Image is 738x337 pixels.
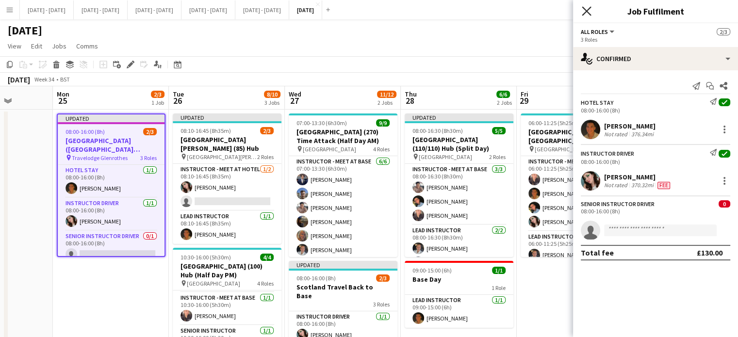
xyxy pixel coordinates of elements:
[405,295,513,328] app-card-role: Lead Instructor1/109:00-15:00 (6h)[PERSON_NAME]
[8,75,30,84] div: [DATE]
[31,42,42,50] span: Edit
[289,90,301,98] span: Wed
[405,164,513,225] app-card-role: Instructor - Meet at Base3/308:00-16:30 (8h30m)[PERSON_NAME][PERSON_NAME][PERSON_NAME]
[303,145,356,153] span: [GEOGRAPHIC_DATA]
[604,122,656,130] div: [PERSON_NAME]
[173,135,281,153] h3: [GEOGRAPHIC_DATA][PERSON_NAME] (85) Hub
[581,36,730,43] div: 3 Roles
[58,231,164,264] app-card-role: Senior Instructor Driver0/108:00-16:00 (8h)
[296,119,347,127] span: 07:00-13:30 (6h30m)
[260,254,274,261] span: 4/4
[496,91,510,98] span: 6/6
[128,0,181,19] button: [DATE] - [DATE]
[287,95,301,106] span: 27
[405,275,513,284] h3: Base Day
[521,156,629,231] app-card-role: Instructor - Meet at Base4/406:00-11:25 (5h25m)[PERSON_NAME][PERSON_NAME][PERSON_NAME][PERSON_NAME]
[604,173,672,181] div: [PERSON_NAME]
[58,165,164,198] app-card-role: Hotel Stay1/108:00-16:00 (8h)[PERSON_NAME]
[180,127,231,134] span: 08:10-16:45 (8h35m)
[581,107,730,114] div: 08:00-16:00 (8h)
[173,90,184,98] span: Tue
[257,153,274,160] span: 2 Roles
[57,113,165,257] div: Updated08:00-16:00 (8h)2/3[GEOGRAPHIC_DATA] ([GEOGRAPHIC_DATA][PERSON_NAME]) - [GEOGRAPHIC_DATA][...
[48,40,70,52] a: Jobs
[32,76,56,83] span: Week 34
[151,91,164,98] span: 2/3
[58,198,164,231] app-card-role: Instructor Driver1/108:00-16:00 (8h)[PERSON_NAME]
[405,225,513,272] app-card-role: Lead Instructor2/208:00-16:30 (8h30m)[PERSON_NAME]
[581,150,634,157] div: Instructor Driver
[296,274,336,282] span: 08:00-16:00 (8h)
[629,130,656,138] div: 376.34mi
[581,28,608,35] span: All roles
[412,127,463,134] span: 08:00-16:30 (8h30m)
[289,156,397,259] app-card-role: Instructor - Meet at Base6/607:00-13:30 (6h30m)[PERSON_NAME][PERSON_NAME][PERSON_NAME][PERSON_NAM...
[719,200,730,208] span: 0
[535,145,605,153] span: [GEOGRAPHIC_DATA] Wimbledon
[289,0,322,19] button: [DATE]
[581,248,614,257] div: Total fee
[74,0,128,19] button: [DATE] - [DATE]
[173,113,281,121] div: Updated
[173,211,281,244] app-card-role: Lead Instructor1/108:10-16:45 (8h35m)[PERSON_NAME]
[604,181,629,189] div: Not rated
[697,248,722,257] div: £130.00
[52,42,66,50] span: Jobs
[151,99,164,106] div: 1 Job
[72,154,128,161] span: Travelodge Glenrothes
[235,0,289,19] button: [DATE] - [DATE]
[187,280,240,287] span: [GEOGRAPHIC_DATA]
[27,40,46,52] a: Edit
[492,284,506,291] span: 1 Role
[58,136,164,154] h3: [GEOGRAPHIC_DATA] ([GEOGRAPHIC_DATA][PERSON_NAME]) - [GEOGRAPHIC_DATA][PERSON_NAME]
[57,90,69,98] span: Mon
[519,95,528,106] span: 29
[373,301,390,308] span: 3 Roles
[173,292,281,325] app-card-role: Instructor - Meet at Base1/110:30-16:00 (5h30m)[PERSON_NAME]
[528,119,579,127] span: 06:00-11:25 (5h25m)
[66,128,105,135] span: 08:00-16:00 (8h)
[58,114,164,122] div: Updated
[373,145,390,153] span: 4 Roles
[173,164,281,211] app-card-role: Instructor - Meet at Hotel1/208:10-16:45 (8h35m)[PERSON_NAME]
[717,28,730,35] span: 2/3
[581,158,730,165] div: 08:00-16:00 (8h)
[72,40,102,52] a: Comms
[405,113,513,257] div: Updated08:00-16:30 (8h30m)5/5[GEOGRAPHIC_DATA] (110/110) Hub (Split Day) [GEOGRAPHIC_DATA]2 Roles...
[573,5,738,17] h3: Job Fulfilment
[76,42,98,50] span: Comms
[173,262,281,279] h3: [GEOGRAPHIC_DATA] (100) Hub (Half Day PM)
[521,128,629,145] h3: [GEOGRAPHIC_DATA], [GEOGRAPHIC_DATA] (140) Hub (Half Day AM)
[8,42,21,50] span: View
[492,267,506,274] span: 1/1
[60,76,70,83] div: BST
[289,283,397,300] h3: Scotland Travel Back to Base
[180,254,231,261] span: 10:30-16:00 (5h30m)
[581,208,730,215] div: 08:00-16:00 (8h)
[581,28,616,35] button: All roles
[173,113,281,244] app-job-card: Updated08:10-16:45 (8h35m)2/3[GEOGRAPHIC_DATA][PERSON_NAME] (85) Hub [GEOGRAPHIC_DATA][PERSON_NAM...
[604,130,629,138] div: Not rated
[419,153,472,160] span: [GEOGRAPHIC_DATA]
[289,113,397,257] app-job-card: 07:00-13:30 (6h30m)9/9[GEOGRAPHIC_DATA] (270) Time Attack (Half Day AM) [GEOGRAPHIC_DATA]4 RolesI...
[629,181,656,189] div: 370.32mi
[4,40,25,52] a: View
[403,95,417,106] span: 28
[171,95,184,106] span: 26
[405,90,417,98] span: Thu
[405,261,513,328] app-job-card: 09:00-15:00 (6h)1/1Base Day1 RoleLead Instructor1/109:00-15:00 (6h)[PERSON_NAME]
[377,99,396,106] div: 2 Jobs
[581,200,655,208] div: Senior Instructor Driver
[376,274,390,282] span: 2/3
[521,113,629,257] app-job-card: 06:00-11:25 (5h25m)5/5[GEOGRAPHIC_DATA], [GEOGRAPHIC_DATA] (140) Hub (Half Day AM) [GEOGRAPHIC_DA...
[573,47,738,70] div: Confirmed
[489,153,506,160] span: 2 Roles
[289,128,397,145] h3: [GEOGRAPHIC_DATA] (270) Time Attack (Half Day AM)
[376,119,390,127] span: 9/9
[187,153,257,160] span: [GEOGRAPHIC_DATA][PERSON_NAME]
[521,231,629,264] app-card-role: Lead Instructor1/106:00-11:25 (5h25m)[PERSON_NAME]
